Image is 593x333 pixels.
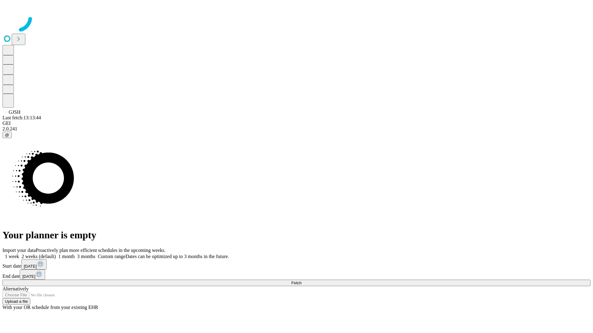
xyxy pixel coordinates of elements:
[2,248,36,253] span: Import your data
[2,269,591,280] div: End date
[2,298,30,305] button: Upload a file
[2,286,28,291] span: Alternatively
[5,133,9,137] span: @
[9,109,20,115] span: GJSH
[24,264,37,269] span: [DATE]
[98,254,125,259] span: Custom range
[36,248,166,253] span: Proactively plan more efficient schedules in the upcoming weeks.
[21,259,47,269] button: [DATE]
[291,281,301,285] span: Fetch
[2,121,591,126] div: GEI
[22,274,35,279] span: [DATE]
[2,126,591,132] div: 2.0.241
[2,280,591,286] button: Fetch
[2,115,41,120] span: Last fetch: 13:13:44
[5,254,19,259] span: 1 week
[2,132,12,138] button: @
[2,229,591,241] h1: Your planner is empty
[2,259,591,269] div: Start date
[20,269,45,280] button: [DATE]
[125,254,229,259] span: Dates can be optimized up to 3 months in the future.
[77,254,95,259] span: 3 months
[22,254,56,259] span: 2 weeks (default)
[2,305,98,310] span: With your OR schedule from your existing EHR
[58,254,75,259] span: 1 month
